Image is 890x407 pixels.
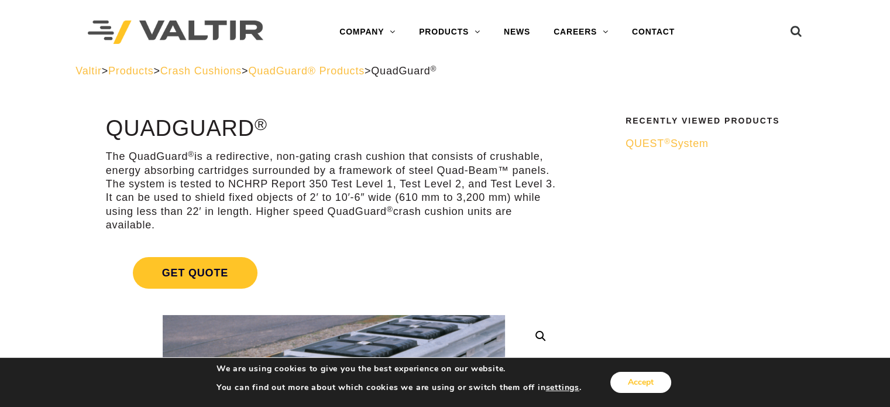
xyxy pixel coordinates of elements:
[106,117,562,141] h1: QuadGuard
[542,20,620,44] a: CAREERS
[431,64,437,73] sup: ®
[248,65,365,77] a: QuadGuard® Products
[626,137,807,151] a: QUEST®System
[545,382,579,393] button: settings
[371,65,437,77] span: QuadGuard
[106,150,562,232] p: The QuadGuard is a redirective, non-gating crash cushion that consists of crushable, energy absor...
[133,257,257,289] span: Get Quote
[88,20,263,45] img: Valtir
[610,372,671,393] button: Accept
[620,20,686,44] a: CONTACT
[255,115,267,134] sup: ®
[106,243,562,303] a: Get Quote
[626,117,807,125] h2: Recently Viewed Products
[492,20,542,44] a: NEWS
[328,20,407,44] a: COMPANY
[108,65,153,77] a: Products
[75,64,815,78] div: > > > >
[217,382,582,393] p: You can find out more about which cookies we are using or switch them off in .
[626,138,709,149] span: QUEST System
[664,137,671,146] sup: ®
[160,65,242,77] a: Crash Cushions
[387,205,393,214] sup: ®
[188,150,194,159] sup: ®
[75,65,101,77] a: Valtir
[217,364,582,374] p: We are using cookies to give you the best experience on our website.
[407,20,492,44] a: PRODUCTS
